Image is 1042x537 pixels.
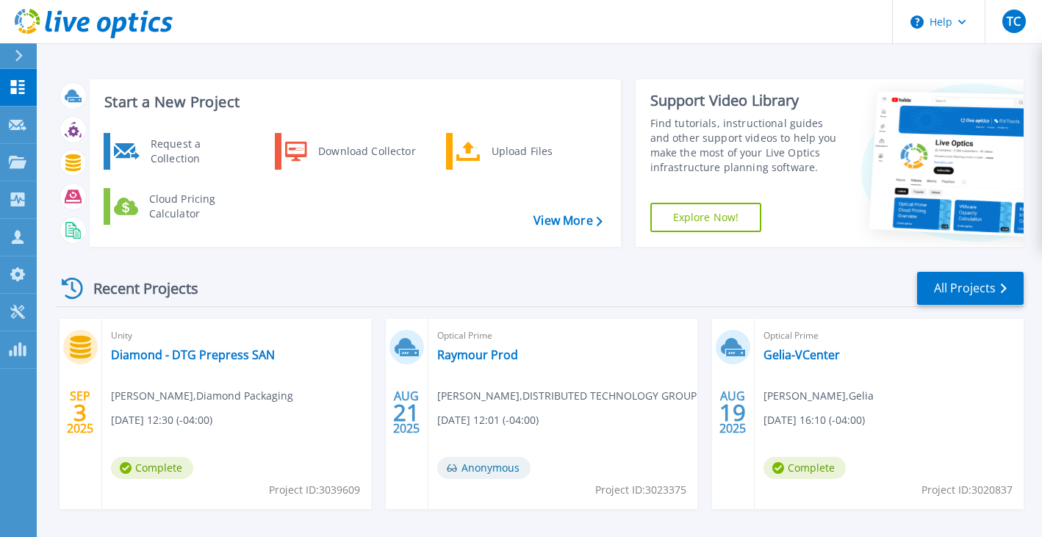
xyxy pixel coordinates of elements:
[446,133,597,170] a: Upload Files
[1007,15,1021,27] span: TC
[104,94,602,110] h3: Start a New Project
[650,116,844,175] div: Find tutorials, instructional guides and other support videos to help you make the most of your L...
[437,328,689,344] span: Optical Prime
[719,386,747,439] div: AUG 2025
[143,137,251,166] div: Request a Collection
[269,482,360,498] span: Project ID: 3039609
[311,137,422,166] div: Download Collector
[437,347,518,362] a: Raymour Prod
[437,388,697,404] span: [PERSON_NAME] , DISTRIBUTED TECHNOLOGY GROUP
[104,188,254,225] a: Cloud Pricing Calculator
[650,203,762,232] a: Explore Now!
[437,457,531,479] span: Anonymous
[595,482,686,498] span: Project ID: 3023375
[763,328,1015,344] span: Optical Prime
[917,272,1024,305] a: All Projects
[763,388,874,404] span: [PERSON_NAME] , Gelia
[104,133,254,170] a: Request a Collection
[142,192,251,221] div: Cloud Pricing Calculator
[719,406,746,419] span: 19
[393,406,420,419] span: 21
[111,388,293,404] span: [PERSON_NAME] , Diamond Packaging
[111,457,193,479] span: Complete
[392,386,420,439] div: AUG 2025
[437,412,539,428] span: [DATE] 12:01 (-04:00)
[763,347,840,362] a: Gelia-VCenter
[763,457,846,479] span: Complete
[66,386,94,439] div: SEP 2025
[73,406,87,419] span: 3
[763,412,865,428] span: [DATE] 16:10 (-04:00)
[111,347,275,362] a: Diamond - DTG Prepress SAN
[57,270,218,306] div: Recent Projects
[533,214,602,228] a: View More
[111,412,212,428] span: [DATE] 12:30 (-04:00)
[275,133,425,170] a: Download Collector
[650,91,844,110] div: Support Video Library
[921,482,1013,498] span: Project ID: 3020837
[111,328,362,344] span: Unity
[484,137,593,166] div: Upload Files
